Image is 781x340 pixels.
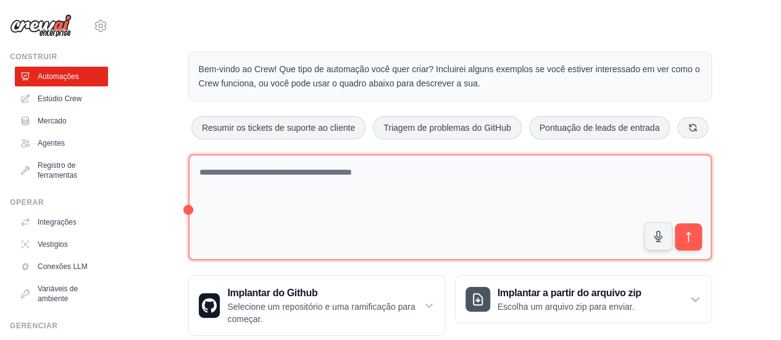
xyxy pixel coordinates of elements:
font: Construir [10,52,57,61]
a: Automações [15,67,108,86]
font: Implantar a partir do arquivo zip [498,288,641,298]
a: Mercado [15,111,108,131]
font: Agentes [38,139,65,147]
div: Widget de chat [719,281,781,340]
font: Estúdio Crew [38,94,81,103]
a: Registro de ferramentas [15,155,108,185]
a: Vestígios [15,234,108,254]
a: Estúdio Crew [15,89,108,109]
font: Mercado [38,117,67,125]
button: Pontuação de leads de entrada [529,116,670,139]
font: Variáveis de ambiente [38,284,78,303]
font: Vestígios [38,240,68,249]
font: Operar [10,198,44,207]
button: Resumir os tickets de suporte ao cliente [191,116,365,139]
font: Registro de ferramentas [38,161,77,180]
img: Logotipo [10,14,72,38]
button: Triagem de problemas do GitHub [373,116,521,139]
font: Escolha um arquivo zip para enviar. [498,302,635,312]
a: Conexões LLM [15,257,108,276]
font: Integrações [38,218,77,226]
font: Gerenciar [10,321,57,330]
font: Selecione um repositório e uma ramificação para começar. [227,302,415,324]
font: Conexões LLM [38,262,88,271]
font: Implantar do Github [227,288,317,298]
a: Variáveis de ambiente [15,279,108,309]
iframe: Chat Widget [719,281,781,340]
font: Automações [38,72,79,81]
font: Pontuação de leads de entrada [540,123,660,133]
font: Resumir os tickets de suporte ao cliente [202,123,355,133]
a: Integrações [15,212,108,232]
a: Agentes [15,133,108,153]
font: Triagem de problemas do GitHub [383,123,511,133]
font: Bem-vindo ao Crew! Que tipo de automação você quer criar? Incluirei alguns exemplos se você estiv... [199,64,700,88]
